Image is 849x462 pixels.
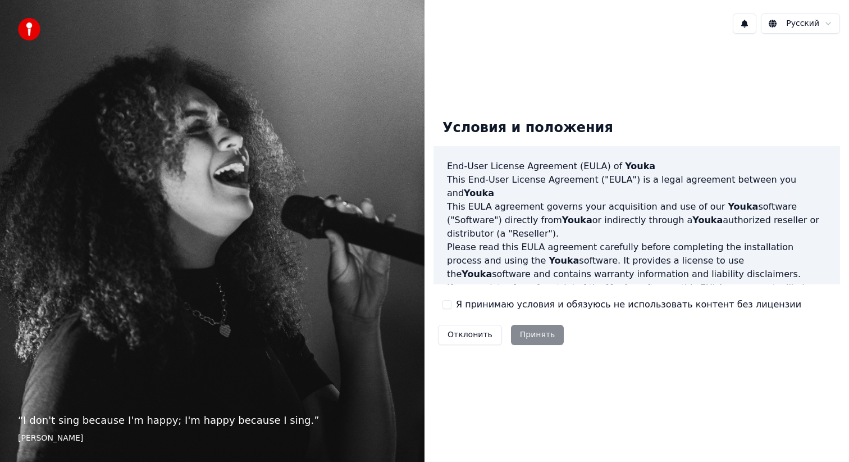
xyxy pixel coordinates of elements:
p: If you register for a free trial of the software, this EULA agreement will also govern that trial... [447,281,827,335]
footer: [PERSON_NAME] [18,433,407,444]
span: Youka [462,269,492,279]
p: This EULA agreement governs your acquisition and use of our software ("Software") directly from o... [447,200,827,241]
img: youka [18,18,40,40]
span: Youka [692,215,723,225]
h3: End-User License Agreement (EULA) of [447,160,827,173]
label: Я принимаю условия и обязуюсь не использовать контент без лицензии [456,298,801,311]
p: This End-User License Agreement ("EULA") is a legal agreement between you and [447,173,827,200]
p: “ I don't sing because I'm happy; I'm happy because I sing. ” [18,413,407,428]
span: Youka [562,215,592,225]
span: Youka [606,282,637,293]
button: Отклонить [438,325,502,345]
span: Youka [549,255,579,266]
span: Youka [464,188,494,198]
span: Youka [728,201,758,212]
span: Youka [625,161,655,171]
p: Please read this EULA agreement carefully before completing the installation process and using th... [447,241,827,281]
div: Условия и положения [433,110,622,146]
